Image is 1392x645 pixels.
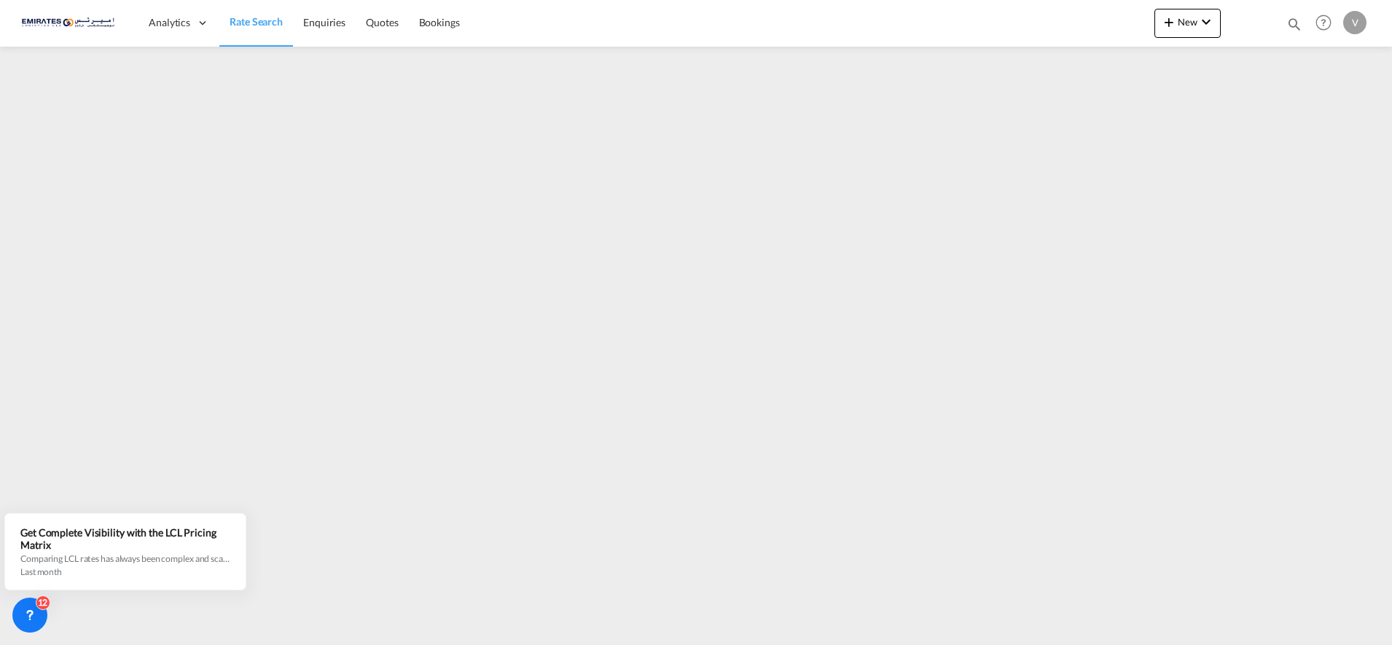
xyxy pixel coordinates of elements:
[1343,11,1366,34] div: V
[22,7,120,39] img: c67187802a5a11ec94275b5db69a26e6.png
[1311,10,1343,36] div: Help
[1197,13,1215,31] md-icon: icon-chevron-down
[1311,10,1336,35] span: Help
[230,15,283,28] span: Rate Search
[419,16,460,28] span: Bookings
[1160,13,1178,31] md-icon: icon-plus 400-fg
[1286,16,1302,32] md-icon: icon-magnify
[366,16,398,28] span: Quotes
[149,15,190,30] span: Analytics
[1160,16,1215,28] span: New
[303,16,345,28] span: Enquiries
[1286,16,1302,38] div: icon-magnify
[1154,9,1221,38] button: icon-plus 400-fgNewicon-chevron-down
